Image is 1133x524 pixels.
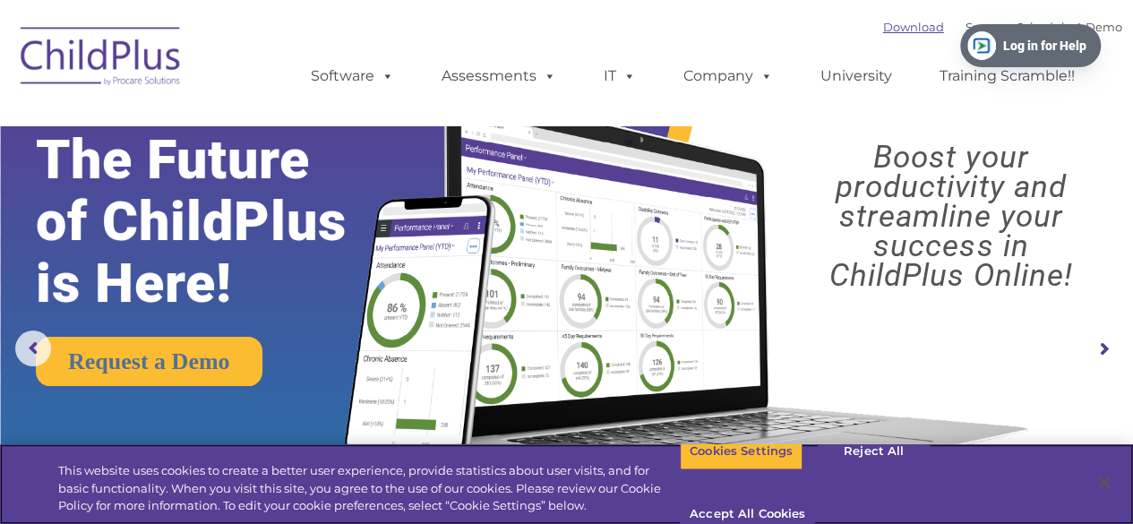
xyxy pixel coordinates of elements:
[12,14,191,104] img: ChildPlus by Procare Solutions
[36,337,262,386] a: Request a Demo
[36,129,398,314] rs-layer: The Future of ChildPlus is Here!
[424,58,574,94] a: Assessments
[249,118,304,132] span: Last name
[586,58,654,94] a: IT
[1017,20,1122,34] a: Schedule A Demo
[293,58,412,94] a: Software
[665,58,791,94] a: Company
[249,192,325,205] span: Phone number
[680,433,803,470] button: Cookies Settings
[803,58,910,94] a: University
[1085,463,1124,503] button: Close
[966,20,1013,34] a: Support
[783,142,1119,290] rs-layer: Boost your productivity and streamline your success in ChildPlus Online!
[818,433,930,470] button: Reject All
[883,20,1122,34] font: |
[922,58,1093,94] a: Training Scramble!!
[883,20,944,34] a: Download
[58,462,680,515] div: This website uses cookies to create a better user experience, provide statistics about user visit...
